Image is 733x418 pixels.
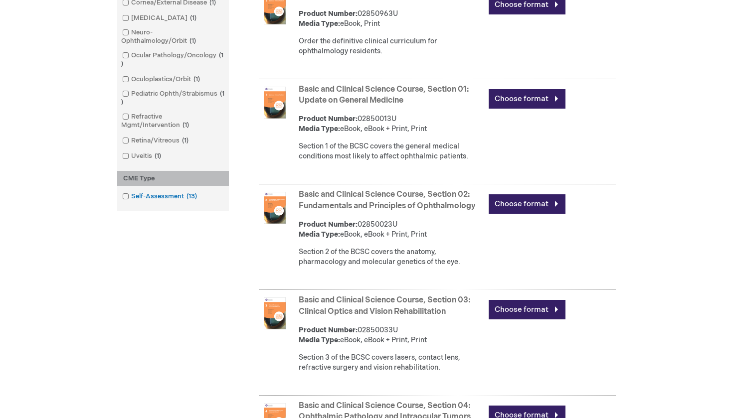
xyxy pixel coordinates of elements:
a: Retina/Vitreous1 [120,136,192,145]
strong: Media Type: [299,125,340,133]
a: Basic and Clinical Science Course, Section 01: Update on General Medicine [299,85,469,106]
div: Section 2 of the BCSC covers the anatomy, pharmacology and molecular genetics of the eye. [299,247,484,267]
span: 1 [121,51,223,68]
a: Choose format [489,300,565,319]
a: Ocular Pathology/Oncology1 [120,51,226,69]
span: 1 [187,14,199,22]
strong: Media Type: [299,336,340,344]
a: Self-Assessment13 [120,192,201,201]
a: Basic and Clinical Science Course, Section 02: Fundamentals and Principles of Ophthalmology [299,190,476,211]
strong: Product Number: [299,9,358,18]
div: Order the definitive clinical curriculum for ophthalmology residents. [299,36,484,56]
span: 1 [191,75,202,83]
strong: Media Type: [299,230,340,239]
a: [MEDICAL_DATA]1 [120,13,200,23]
a: Refractive Mgmt/Intervention1 [120,112,226,130]
div: Section 3 of the BCSC covers lasers, contact lens, refractive surgery and vision rehabilitation. [299,353,484,373]
strong: Product Number: [299,115,358,123]
a: Pediatric Ophth/Strabismus1 [120,89,226,107]
a: Choose format [489,194,565,214]
a: Choose format [489,89,565,109]
strong: Product Number: [299,220,358,229]
a: Basic and Clinical Science Course, Section 03: Clinical Optics and Vision Rehabilitation [299,295,470,316]
div: 02850033U eBook, eBook + Print, Print [299,325,484,345]
div: 02850963U eBook, Print [299,9,484,29]
strong: Media Type: [299,19,340,28]
span: 1 [187,37,198,45]
span: 1 [121,90,224,106]
a: Oculoplastics/Orbit1 [120,75,204,84]
span: 1 [152,152,164,160]
img: Basic and Clinical Science Course, Section 03: Clinical Optics and Vision Rehabilitation [259,297,291,329]
span: 13 [184,192,199,200]
img: Basic and Clinical Science Course, Section 02: Fundamentals and Principles of Ophthalmology [259,192,291,224]
strong: Product Number: [299,326,358,334]
span: 1 [180,137,191,144]
div: 02850013U eBook, eBook + Print, Print [299,114,484,134]
a: Neuro-Ophthalmology/Orbit1 [120,28,226,46]
img: Basic and Clinical Science Course, Section 01: Update on General Medicine [259,87,291,119]
span: 1 [180,121,191,129]
div: CME Type [117,171,229,186]
div: 02850023U eBook, eBook + Print, Print [299,220,484,240]
a: Uveitis1 [120,151,165,161]
div: Section 1 of the BCSC covers the general medical conditions most likely to affect ophthalmic pati... [299,141,484,161]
